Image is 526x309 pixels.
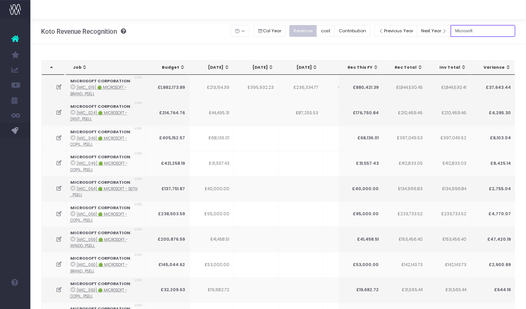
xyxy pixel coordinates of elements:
th: Job: activate to sort column ascending [66,60,147,75]
span: USD [135,278,142,283]
abbr: [MIC_019] 🟢 Microsoft - Brand Retainer FY25 - Brand - Upsell [70,85,126,96]
td: £137,751.87 [145,176,190,202]
td: £31,557.43 [190,151,234,176]
abbr: [MIC_059] 🟢 Microsoft - Windows Copilot+ PC Competitive Refresh - Brand - Upsell [70,237,128,248]
td: £53,000.00 [190,252,234,277]
td: : [66,151,145,176]
input: Search... [451,25,515,37]
td: £68,136.01 [338,126,383,151]
div: Budget [152,65,185,71]
th: Rec This FY: activate to sort column ascending [339,60,383,75]
th: Variance: activate to sort column ascending [471,60,515,75]
td: £19,682.72 [190,277,234,303]
td: £40,000.00 [190,176,234,202]
td: £397,049.52 [426,126,471,151]
td: £880,421.39 [338,75,383,100]
td: £644.19 [471,277,515,303]
td: £142,143.73 [426,252,471,277]
button: Next Year [417,25,451,37]
td: : [66,75,145,100]
td: : [66,202,145,227]
th: Inv Total: activate to sort column ascending [426,60,471,75]
td: £421,258.19 [145,151,190,176]
td: £35,000.00 [323,75,367,100]
div: Small button group [253,23,290,39]
td: £1,844,530.41 [426,75,471,100]
td: £1,882,173.89 [145,75,190,100]
div: Rec Total [390,65,423,71]
td: £134,996.84 [426,176,471,202]
td: £68,136.01 [190,126,234,151]
td: £214,764.76 [145,100,190,126]
strong: MICROSOFT CORPORATION [70,180,130,185]
abbr: [MIC_060] 🟢 Microsoft - Brand Team Q3 2025 Support - Brand - Upsell [70,262,128,273]
td: £200,876.59 [145,227,190,252]
span: USD [135,303,142,308]
div: Small button group [289,23,374,39]
td: £134,996.83 [382,176,427,202]
td: £32,209.63 [145,277,190,303]
td: £4,770.07 [471,202,515,227]
strong: MICROSOFT CORPORATION [70,154,130,160]
strong: MICROSOFT CORPORATION [70,104,130,109]
td: £412,833.03 [426,151,471,176]
abbr: [MIC_024] 🟢 Microsoft - Digital Direct Campaign Program FY25 (H2) - Campaign - Upsell [70,110,127,121]
abbr: [MIC_054] 🟢 Microsoft - 50th Event Creative - Brand - Upsell [70,186,138,197]
img: images/default_profile_image.png [9,294,21,305]
td: £238,503.59 [145,202,190,227]
span: USD [135,227,142,232]
td: £2,900.89 [471,252,515,277]
td: £2,755.04 [471,176,515,202]
strong: MICROSOFT CORPORATION [70,281,130,287]
td: £142,143.73 [382,252,427,277]
h3: Koto Revenue Recognition [41,28,126,35]
td: : [66,252,145,277]
span: USD [135,126,142,131]
td: £95,000.00 [190,202,234,227]
td: £233,733.52 [426,202,471,227]
td: £8,425.14 [471,151,515,176]
button: Revenue [289,25,317,37]
td: £31,565.44 [426,277,471,303]
div: [DATE] [329,65,362,71]
strong: MICROSOFT CORPORATION [70,255,130,261]
div: Job [73,65,142,71]
th: Budget: activate to sort column ascending [145,60,190,75]
div: [DATE] [196,65,229,71]
td: £87,255.53 [278,100,323,126]
strong: MICROSOFT CORPORATION [70,205,130,211]
td: : [66,126,145,151]
th: Apr 25: activate to sort column ascending [190,60,234,75]
td: £4,295.30 [471,100,515,126]
td: £412,833.05 [382,151,427,176]
td: £213,154.39 [190,75,234,100]
td: £40,000.00 [338,176,383,202]
td: £31,557.43 [338,151,383,176]
abbr: [MIC_056] 🟢 Microsoft - Copilot Consumer Social Videos Extension - Brand - Upsell [70,212,127,223]
th: : activate to sort column descending [42,60,65,75]
td: £153,456.40 [426,227,471,252]
td: £397,049.53 [382,126,427,151]
td: £176,750.84 [338,100,383,126]
td: £236,334.77 [278,75,323,100]
abbr: [MIC_049] 🟢 Microsoft - Copilot Consumer 1.5 - Brand - Upsell [70,161,128,172]
span: USD [135,252,142,258]
div: Variance [478,65,511,71]
button: Contribution [335,25,371,37]
span: USD [135,202,142,207]
span: USD [135,151,142,156]
button: Previous Year [374,25,418,37]
strong: MICROSOFT CORPORATION [70,78,130,84]
td: £37,643.44 [471,75,515,100]
td: £95,000.00 [338,202,383,227]
td: : [66,277,145,303]
td: £1,844,530.45 [382,75,427,100]
td: : [66,176,145,202]
div: Inv Total [433,65,466,71]
td: £47,420.19 [471,227,515,252]
button: cost [317,25,335,37]
div: [DATE] [241,65,274,71]
strong: MICROSOFT CORPORATION [70,129,130,135]
th: Jun 25: activate to sort column ascending [278,60,322,75]
div: Rec This FY [346,65,379,71]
